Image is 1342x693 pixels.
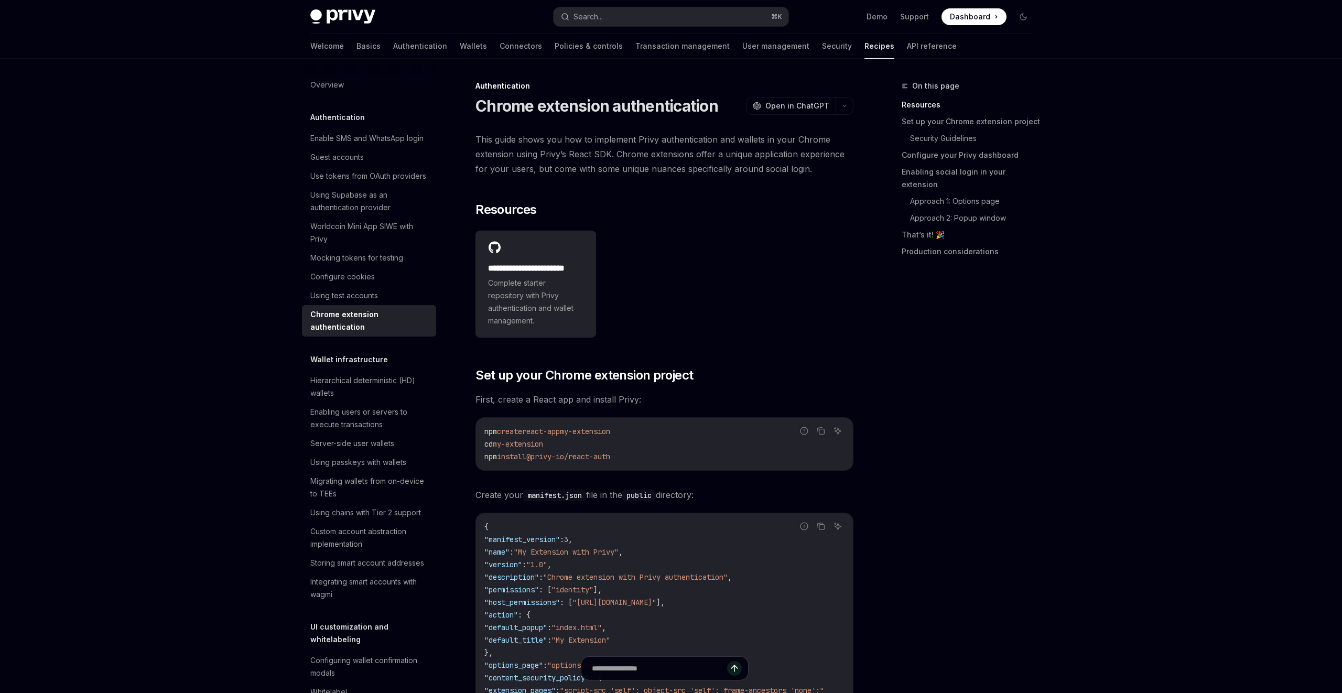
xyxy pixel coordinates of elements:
span: : { [518,610,531,620]
div: Server-side user wallets [310,437,394,450]
div: Enable SMS and WhatsApp login [310,132,424,145]
a: Authentication [393,34,447,59]
span: , [568,535,572,544]
a: Enabling users or servers to execute transactions [302,403,436,434]
a: Basics [356,34,381,59]
span: cd [484,439,493,449]
span: First, create a React app and install Privy: [475,392,853,407]
span: ⌘ K [771,13,782,21]
span: : [ [560,598,572,607]
span: : [547,635,551,645]
span: , [547,560,551,569]
a: Enable SMS and WhatsApp login [302,129,436,148]
button: Ask AI [831,519,845,533]
button: Send message [727,661,742,676]
button: Copy the contents from the code block [814,519,828,533]
div: Overview [310,79,344,91]
div: Using passkeys with wallets [310,456,406,469]
a: Using test accounts [302,286,436,305]
span: install [497,452,526,461]
div: Use tokens from OAuth providers [310,170,426,182]
a: Set up your Chrome extension project [902,113,1040,130]
span: create [497,427,522,436]
span: "action" [484,610,518,620]
span: "default_popup" [484,623,547,632]
span: Resources [475,201,537,218]
span: }, [484,648,493,657]
a: Wallets [460,34,487,59]
span: "My Extension with Privy" [514,547,619,557]
a: Demo [867,12,888,22]
a: User management [742,34,809,59]
h5: Authentication [310,111,365,124]
div: Configuring wallet confirmation modals [310,654,430,679]
a: Server-side user wallets [302,434,436,453]
button: Open in ChatGPT [746,97,836,115]
span: 3 [564,535,568,544]
span: On this page [912,80,959,92]
span: ], [656,598,665,607]
span: , [602,623,606,632]
a: Overview [302,75,436,94]
div: Integrating smart accounts with wagmi [310,576,430,601]
span: "permissions" [484,585,539,594]
div: Worldcoin Mini App SIWE with Privy [310,220,430,245]
h5: Wallet infrastructure [310,353,388,366]
span: npm [484,427,497,436]
a: Configure your Privy dashboard [902,147,1040,164]
span: "name" [484,547,510,557]
a: Security Guidelines [910,130,1040,147]
span: : [ [539,585,551,594]
span: "host_permissions" [484,598,560,607]
span: : [547,623,551,632]
span: my-extension [560,427,610,436]
a: Configuring wallet confirmation modals [302,651,436,683]
button: Report incorrect code [797,519,811,533]
span: "description" [484,572,539,582]
span: : [539,572,543,582]
a: That’s it! 🎉 [902,226,1040,243]
button: Toggle dark mode [1015,8,1032,25]
a: Dashboard [941,8,1006,25]
span: , [619,547,623,557]
span: Create your file in the directory: [475,488,853,502]
a: Security [822,34,852,59]
a: Mocking tokens for testing [302,248,436,267]
a: Support [900,12,929,22]
div: Using Supabase as an authentication provider [310,189,430,214]
a: Using chains with Tier 2 support [302,503,436,522]
span: react-app [522,427,560,436]
div: Configure cookies [310,270,375,283]
span: "identity" [551,585,593,594]
span: Dashboard [950,12,990,22]
a: Recipes [864,34,894,59]
span: "Chrome extension with Privy authentication" [543,572,728,582]
span: "manifest_version" [484,535,560,544]
a: Custom account abstraction implementation [302,522,436,554]
a: Resources [902,96,1040,113]
span: , [728,572,732,582]
a: Storing smart account addresses [302,554,436,572]
div: Migrating wallets from on-device to TEEs [310,475,430,500]
a: Worldcoin Mini App SIWE with Privy [302,217,436,248]
span: Complete starter repository with Privy authentication and wallet management. [488,277,583,327]
span: : [560,535,564,544]
div: Storing smart account addresses [310,557,424,569]
div: Guest accounts [310,151,364,164]
span: my-extension [493,439,543,449]
span: "version" [484,560,522,569]
div: Enabling users or servers to execute transactions [310,406,430,431]
a: Approach 2: Popup window [910,210,1040,226]
a: **** **** **** **** ****Complete starter repository with Privy authentication and wallet management. [475,231,596,338]
span: "default_title" [484,635,547,645]
a: Migrating wallets from on-device to TEEs [302,472,436,503]
span: Open in ChatGPT [765,101,829,111]
button: Copy the contents from the code block [814,424,828,438]
div: Using test accounts [310,289,378,302]
span: npm [484,452,497,461]
div: Using chains with Tier 2 support [310,506,421,519]
span: : [522,560,526,569]
a: Chrome extension authentication [302,305,436,337]
span: This guide shows you how to implement Privy authentication and wallets in your Chrome extension u... [475,132,853,176]
button: Search...⌘K [554,7,788,26]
